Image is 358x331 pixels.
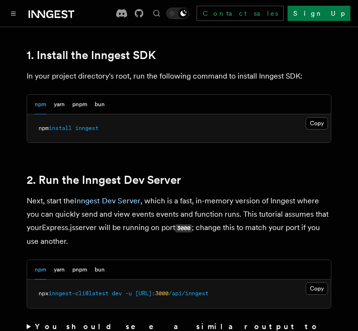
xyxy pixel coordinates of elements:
span: [URL]: [135,290,155,297]
button: Toggle navigation [8,8,19,19]
a: Inngest Dev Server [74,196,140,205]
span: 3000 [155,290,169,297]
a: 2. Run the Inngest Dev Server [27,173,181,187]
code: 3000 [175,224,192,232]
button: Toggle dark mode [166,8,189,19]
a: Contact sales [197,6,284,21]
button: npm [35,260,46,280]
span: inngest-cli@latest [49,290,109,297]
button: yarn [54,260,65,280]
span: npx [39,290,49,297]
button: npm [35,95,46,114]
span: dev [112,290,122,297]
span: /api/inngest [169,290,209,297]
a: 1. Install the Inngest SDK [27,49,156,62]
span: inngest [75,125,99,131]
a: Sign Up [288,6,350,21]
button: pnpm [72,95,87,114]
button: bun [95,95,105,114]
button: Find something... [151,8,162,19]
button: pnpm [72,260,87,280]
button: yarn [54,95,65,114]
span: npm [39,125,49,131]
span: install [49,125,72,131]
button: Copy [306,282,328,295]
button: bun [95,260,105,280]
button: Copy [306,117,328,130]
p: In your project directory's root, run the following command to install Inngest SDK: [27,70,331,83]
span: -u [125,290,132,297]
p: Next, start the , which is a fast, in-memory version of Inngest where you can quickly send and vi... [27,194,331,248]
